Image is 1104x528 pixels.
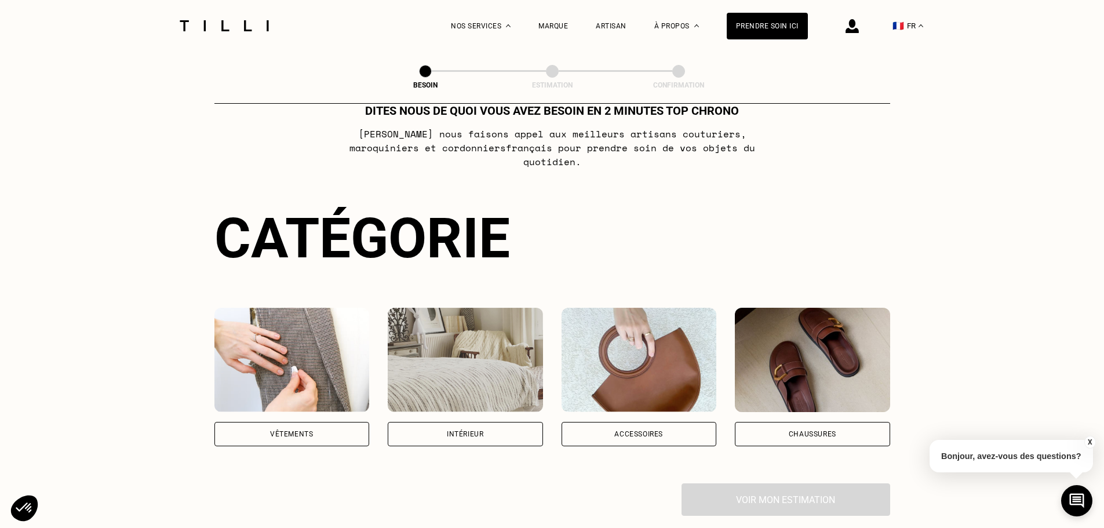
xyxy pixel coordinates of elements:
[1084,436,1095,449] button: X
[892,20,904,31] span: 🇫🇷
[562,308,717,412] img: Accessoires
[214,206,890,271] div: Catégorie
[694,24,699,27] img: Menu déroulant à propos
[846,19,859,33] img: icône connexion
[538,22,568,30] a: Marque
[270,431,313,438] div: Vêtements
[214,308,370,412] img: Vêtements
[614,431,663,438] div: Accessoires
[365,104,739,118] h1: Dites nous de quoi vous avez besoin en 2 minutes top chrono
[494,81,610,89] div: Estimation
[930,440,1093,472] p: Bonjour, avez-vous des questions?
[727,13,808,39] a: Prendre soin ici
[789,431,836,438] div: Chaussures
[621,81,737,89] div: Confirmation
[919,24,923,27] img: menu déroulant
[506,24,511,27] img: Menu déroulant
[596,22,626,30] a: Artisan
[447,431,483,438] div: Intérieur
[322,127,782,169] p: [PERSON_NAME] nous faisons appel aux meilleurs artisans couturiers , maroquiniers et cordonniers ...
[367,81,483,89] div: Besoin
[176,20,273,31] img: Logo du service de couturière Tilli
[735,308,890,412] img: Chaussures
[388,308,543,412] img: Intérieur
